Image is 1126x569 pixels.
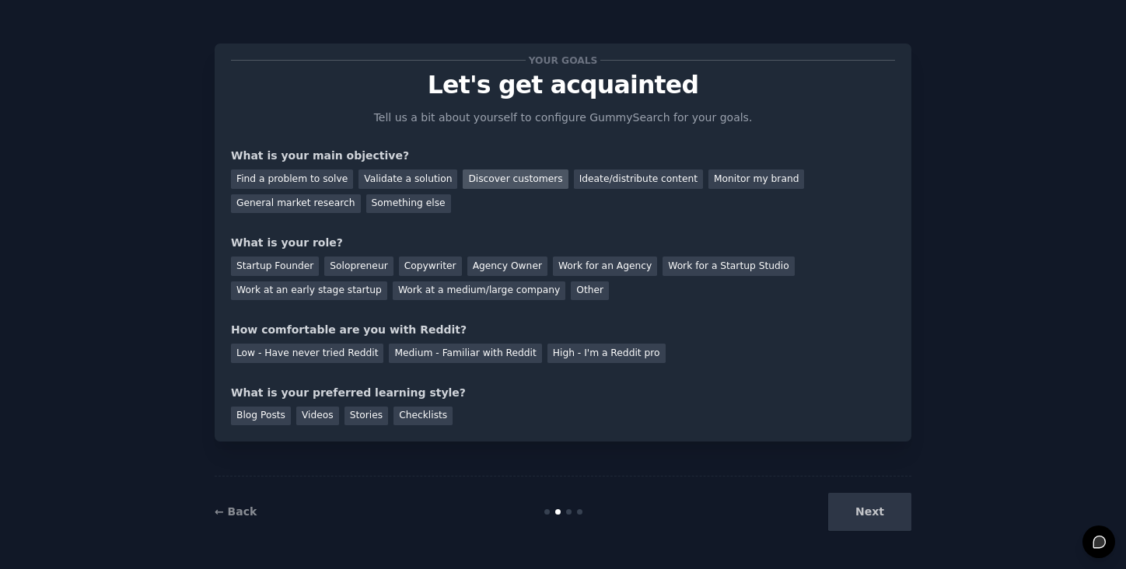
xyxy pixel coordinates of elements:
[463,169,568,189] div: Discover customers
[574,169,703,189] div: Ideate/distribute content
[231,235,895,251] div: What is your role?
[366,194,451,214] div: Something else
[231,194,361,214] div: General market research
[708,169,804,189] div: Monitor my brand
[231,344,383,363] div: Low - Have never tried Reddit
[358,169,457,189] div: Validate a solution
[663,257,794,276] div: Work for a Startup Studio
[389,344,541,363] div: Medium - Familiar with Reddit
[231,257,319,276] div: Startup Founder
[231,322,895,338] div: How comfortable are you with Reddit?
[399,257,462,276] div: Copywriter
[215,505,257,518] a: ← Back
[344,407,388,426] div: Stories
[324,257,393,276] div: Solopreneur
[553,257,657,276] div: Work for an Agency
[231,72,895,99] p: Let's get acquainted
[231,385,895,401] div: What is your preferred learning style?
[393,281,565,301] div: Work at a medium/large company
[571,281,609,301] div: Other
[526,52,600,68] span: Your goals
[467,257,547,276] div: Agency Owner
[547,344,666,363] div: High - I'm a Reddit pro
[231,407,291,426] div: Blog Posts
[393,407,453,426] div: Checklists
[231,281,387,301] div: Work at an early stage startup
[231,148,895,164] div: What is your main objective?
[231,169,353,189] div: Find a problem to solve
[367,110,759,126] p: Tell us a bit about yourself to configure GummySearch for your goals.
[296,407,339,426] div: Videos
